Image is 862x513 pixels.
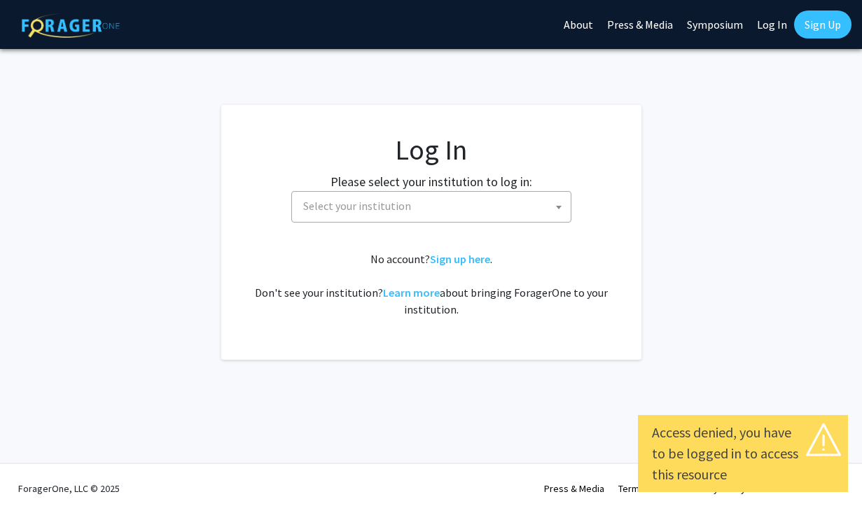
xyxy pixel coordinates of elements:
span: Select your institution [291,191,571,223]
div: Access denied, you have to be logged in to access this resource [652,422,834,485]
a: Sign Up [794,10,851,38]
img: ForagerOne Logo [22,13,120,38]
label: Please select your institution to log in: [331,172,532,191]
a: Press & Media [544,482,604,495]
span: Select your institution [303,199,411,213]
h1: Log In [249,133,613,167]
div: No account? . Don't see your institution? about bringing ForagerOne to your institution. [249,251,613,318]
a: Learn more about bringing ForagerOne to your institution [383,286,440,300]
a: Terms of Use [618,482,674,495]
div: ForagerOne, LLC © 2025 [18,464,120,513]
span: Select your institution [298,192,571,220]
a: Sign up here [430,252,490,266]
